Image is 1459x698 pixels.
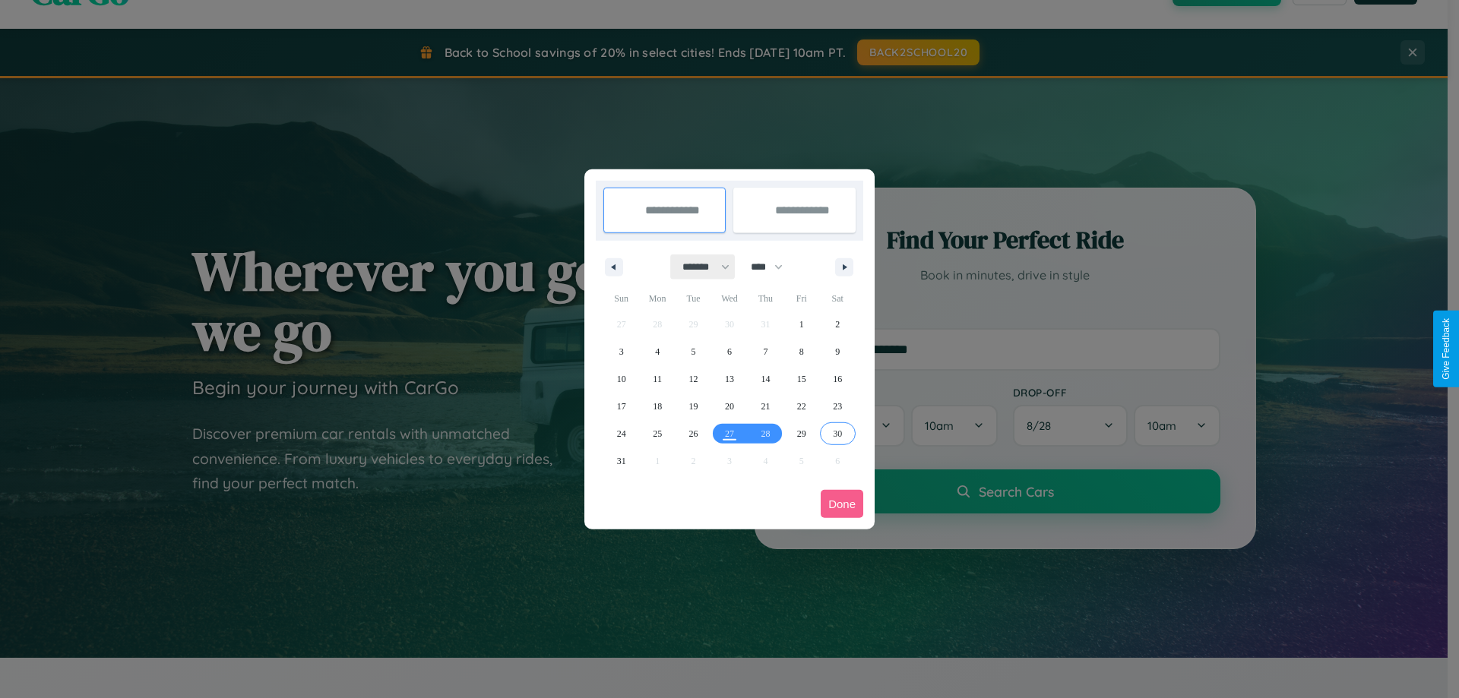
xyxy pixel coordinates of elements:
[748,338,783,365] button: 7
[797,365,806,393] span: 15
[676,393,711,420] button: 19
[1441,318,1451,380] div: Give Feedback
[783,420,819,447] button: 29
[783,286,819,311] span: Fri
[761,420,770,447] span: 28
[655,338,660,365] span: 4
[689,365,698,393] span: 12
[783,311,819,338] button: 1
[725,393,734,420] span: 20
[820,338,856,365] button: 9
[617,365,626,393] span: 10
[783,365,819,393] button: 15
[639,338,675,365] button: 4
[748,420,783,447] button: 28
[711,365,747,393] button: 13
[689,420,698,447] span: 26
[821,490,863,518] button: Done
[639,393,675,420] button: 18
[617,420,626,447] span: 24
[603,365,639,393] button: 10
[711,286,747,311] span: Wed
[748,286,783,311] span: Thu
[689,393,698,420] span: 19
[639,286,675,311] span: Mon
[763,338,767,365] span: 7
[653,365,662,393] span: 11
[603,338,639,365] button: 3
[820,420,856,447] button: 30
[799,338,804,365] span: 8
[820,311,856,338] button: 2
[639,420,675,447] button: 25
[603,447,639,475] button: 31
[603,420,639,447] button: 24
[761,365,770,393] span: 14
[653,420,662,447] span: 25
[761,393,770,420] span: 21
[639,365,675,393] button: 11
[617,393,626,420] span: 17
[711,420,747,447] button: 27
[833,420,842,447] span: 30
[711,338,747,365] button: 6
[797,420,806,447] span: 29
[692,338,696,365] span: 5
[676,365,711,393] button: 12
[833,393,842,420] span: 23
[835,311,840,338] span: 2
[676,420,711,447] button: 26
[748,393,783,420] button: 21
[653,393,662,420] span: 18
[820,286,856,311] span: Sat
[725,365,734,393] span: 13
[676,286,711,311] span: Tue
[619,338,624,365] span: 3
[725,420,734,447] span: 27
[711,393,747,420] button: 20
[820,365,856,393] button: 16
[603,286,639,311] span: Sun
[676,338,711,365] button: 5
[727,338,732,365] span: 6
[835,338,840,365] span: 9
[797,393,806,420] span: 22
[603,393,639,420] button: 17
[783,393,819,420] button: 22
[617,447,626,475] span: 31
[799,311,804,338] span: 1
[783,338,819,365] button: 8
[748,365,783,393] button: 14
[833,365,842,393] span: 16
[820,393,856,420] button: 23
